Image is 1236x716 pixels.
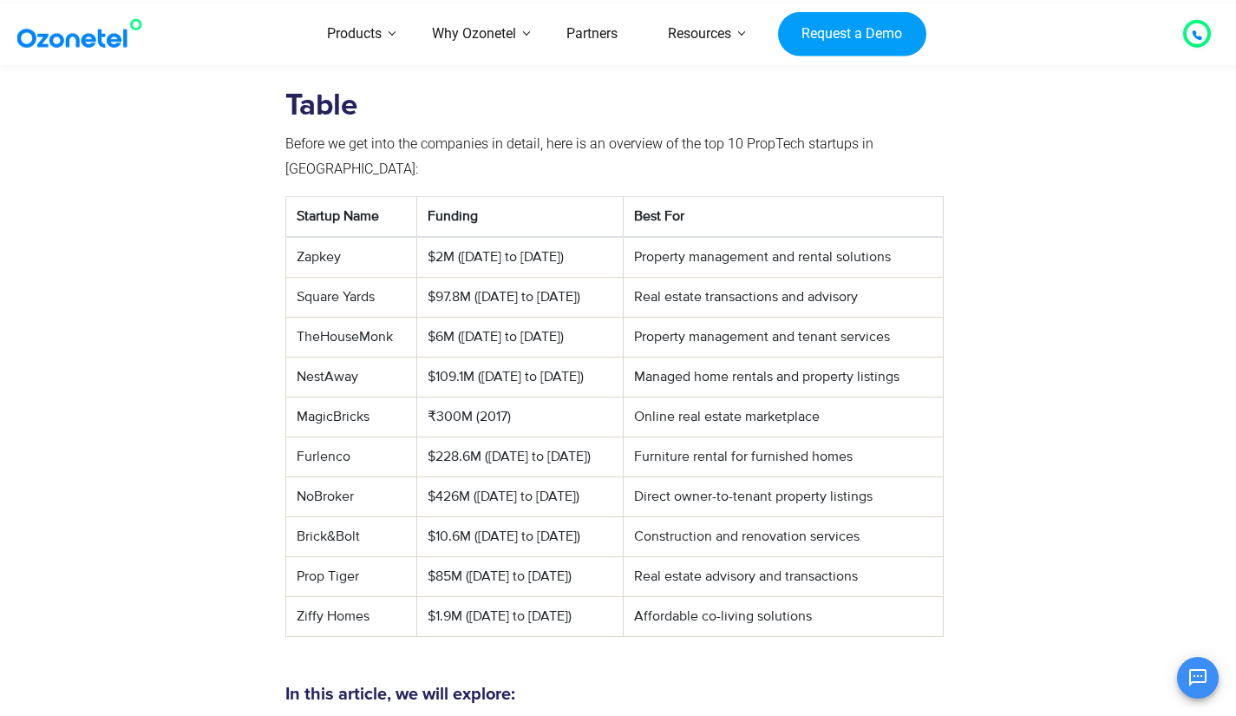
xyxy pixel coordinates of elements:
td: $1.9M ([DATE] to [DATE]) [417,597,623,637]
th: Startup Name [285,197,417,238]
td: Online real estate marketplace [623,397,943,437]
a: Products [302,3,407,65]
td: Furniture rental for furnished homes [623,437,943,477]
td: NestAway [285,358,417,397]
th: Funding [417,197,623,238]
a: Request a Demo [778,11,926,56]
td: Furlenco [285,437,417,477]
td: $85M ([DATE] to [DATE]) [417,557,623,597]
td: Construction and renovation services [623,517,943,557]
a: Resources [643,3,756,65]
h5: In this article, we will explore: [285,686,944,703]
td: $2M ([DATE] to [DATE]) [417,237,623,278]
td: $426M ([DATE] to [DATE]) [417,477,623,517]
td: Real estate transactions and advisory [623,278,943,318]
td: NoBroker [285,477,417,517]
a: Why Ozonetel [407,3,541,65]
td: Managed home rentals and property listings [623,358,943,397]
td: TheHouseMonk [285,318,417,358]
span: Before we get into the companies in detail, here is an overview of the top 10 PropTech startups i... [285,135,873,177]
td: Real estate advisory and transactions [623,557,943,597]
td: $10.6M ([DATE] to [DATE]) [417,517,623,557]
td: $97.8M ([DATE] to [DATE]) [417,278,623,318]
button: Open chat [1177,657,1219,699]
td: MagicBricks [285,397,417,437]
td: Property management and rental solutions [623,237,943,278]
td: Direct owner-to-tenant property listings [623,477,943,517]
td: Zapkey [285,237,417,278]
td: Brick&Bolt [285,517,417,557]
td: Ziffy Homes [285,597,417,637]
strong: Table [285,90,357,121]
td: Affordable co-living solutions [623,597,943,637]
th: Best For [623,197,943,238]
td: Property management and tenant services [623,318,943,358]
td: ₹300M (2017) [417,397,623,437]
td: Prop Tiger [285,557,417,597]
td: $109.1M ([DATE] to [DATE]) [417,358,623,397]
td: $228.6M ([DATE] to [DATE]) [417,437,623,477]
a: Partners [541,3,643,65]
td: Square Yards [285,278,417,318]
td: $6M ([DATE] to [DATE]) [417,318,623,358]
